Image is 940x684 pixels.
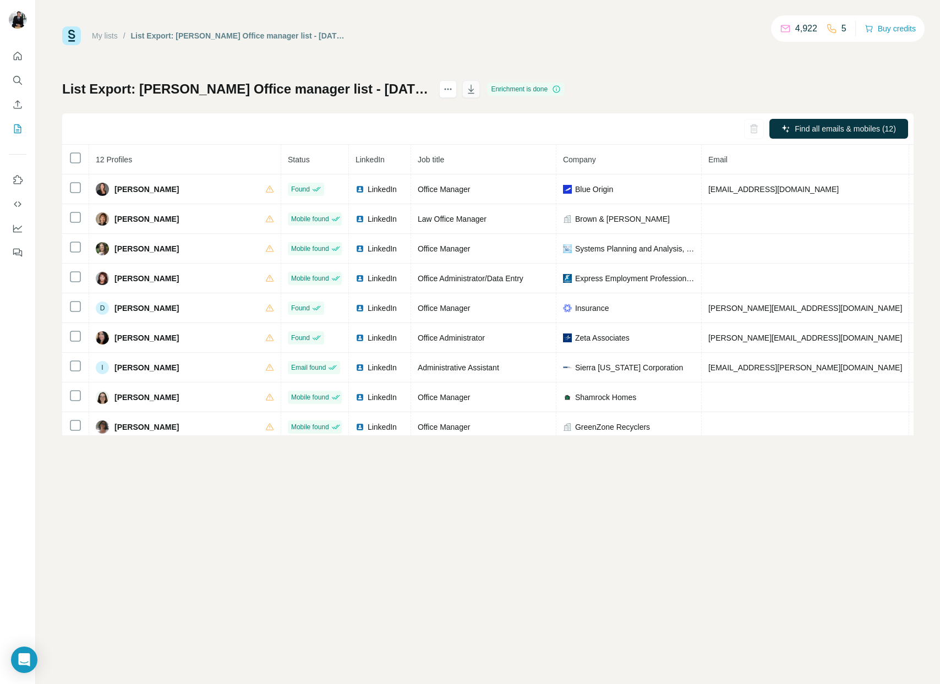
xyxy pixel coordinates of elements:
[114,362,179,373] span: [PERSON_NAME]
[418,304,470,313] span: Office Manager
[9,70,26,90] button: Search
[575,332,630,343] span: Zeta Associates
[96,183,109,196] img: Avatar
[708,304,902,313] span: [PERSON_NAME][EMAIL_ADDRESS][DOMAIN_NAME]
[356,423,364,431] img: LinkedIn logo
[418,155,444,164] span: Job title
[418,423,470,431] span: Office Manager
[708,155,728,164] span: Email
[795,123,896,134] span: Find all emails & mobiles (12)
[291,333,310,343] span: Found
[356,274,364,283] img: LinkedIn logo
[291,273,329,283] span: Mobile found
[96,361,109,374] div: I
[563,274,572,283] img: company-logo
[418,333,485,342] span: Office Administrator
[575,392,636,403] span: Shamrock Homes
[575,422,650,433] span: GreenZone Recyclers
[356,333,364,342] img: LinkedIn logo
[841,22,846,35] p: 5
[114,243,179,254] span: [PERSON_NAME]
[563,333,572,342] img: company-logo
[114,214,179,225] span: [PERSON_NAME]
[865,21,916,36] button: Buy credits
[368,303,397,314] span: LinkedIn
[356,185,364,194] img: LinkedIn logo
[708,185,839,194] span: [EMAIL_ADDRESS][DOMAIN_NAME]
[795,22,817,35] p: 4,922
[9,119,26,139] button: My lists
[9,95,26,114] button: Enrich CSV
[291,214,329,224] span: Mobile found
[368,243,397,254] span: LinkedIn
[114,332,179,343] span: [PERSON_NAME]
[11,647,37,673] div: Open Intercom Messenger
[62,26,81,45] img: Surfe Logo
[96,302,109,315] div: D
[62,80,429,98] h1: List Export: [PERSON_NAME] Office manager list - [DATE] 19:44
[575,273,695,284] span: Express Employment Professionals
[291,363,326,373] span: Email found
[123,30,125,41] li: /
[356,215,364,223] img: LinkedIn logo
[563,244,572,253] img: company-logo
[96,242,109,255] img: Avatar
[131,30,349,41] div: List Export: [PERSON_NAME] Office manager list - [DATE] 19:44
[96,155,132,164] span: 12 Profiles
[563,366,572,369] img: company-logo
[114,392,179,403] span: [PERSON_NAME]
[575,303,609,314] span: Insurance
[575,243,695,254] span: Systems Planning and Analysis, Inc
[356,363,364,372] img: LinkedIn logo
[9,11,26,29] img: Avatar
[563,155,596,164] span: Company
[563,304,572,313] img: company-logo
[96,331,109,344] img: Avatar
[291,184,310,194] span: Found
[9,194,26,214] button: Use Surfe API
[96,212,109,226] img: Avatar
[291,422,329,432] span: Mobile found
[368,392,397,403] span: LinkedIn
[418,215,487,223] span: Law Office Manager
[291,303,310,313] span: Found
[114,422,179,433] span: [PERSON_NAME]
[418,363,499,372] span: Administrative Assistant
[368,184,397,195] span: LinkedIn
[9,46,26,66] button: Quick start
[563,185,572,194] img: company-logo
[418,274,523,283] span: Office Administrator/Data Entry
[9,170,26,190] button: Use Surfe on LinkedIn
[575,214,670,225] span: Brown & [PERSON_NAME]
[708,363,902,372] span: [EMAIL_ADDRESS][PERSON_NAME][DOMAIN_NAME]
[418,393,470,402] span: Office Manager
[291,244,329,254] span: Mobile found
[114,273,179,284] span: [PERSON_NAME]
[114,303,179,314] span: [PERSON_NAME]
[575,362,683,373] span: Sierra [US_STATE] Corporation
[488,83,564,96] div: Enrichment is done
[9,243,26,262] button: Feedback
[356,155,385,164] span: LinkedIn
[563,393,572,402] img: company-logo
[575,184,613,195] span: Blue Origin
[769,119,908,139] button: Find all emails & mobiles (12)
[114,184,179,195] span: [PERSON_NAME]
[96,272,109,285] img: Avatar
[439,80,457,98] button: actions
[9,218,26,238] button: Dashboard
[368,273,397,284] span: LinkedIn
[356,304,364,313] img: LinkedIn logo
[368,332,397,343] span: LinkedIn
[368,422,397,433] span: LinkedIn
[291,392,329,402] span: Mobile found
[92,31,118,40] a: My lists
[96,391,109,404] img: Avatar
[356,244,364,253] img: LinkedIn logo
[418,185,470,194] span: Office Manager
[288,155,310,164] span: Status
[356,393,364,402] img: LinkedIn logo
[96,420,109,434] img: Avatar
[418,244,470,253] span: Office Manager
[368,362,397,373] span: LinkedIn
